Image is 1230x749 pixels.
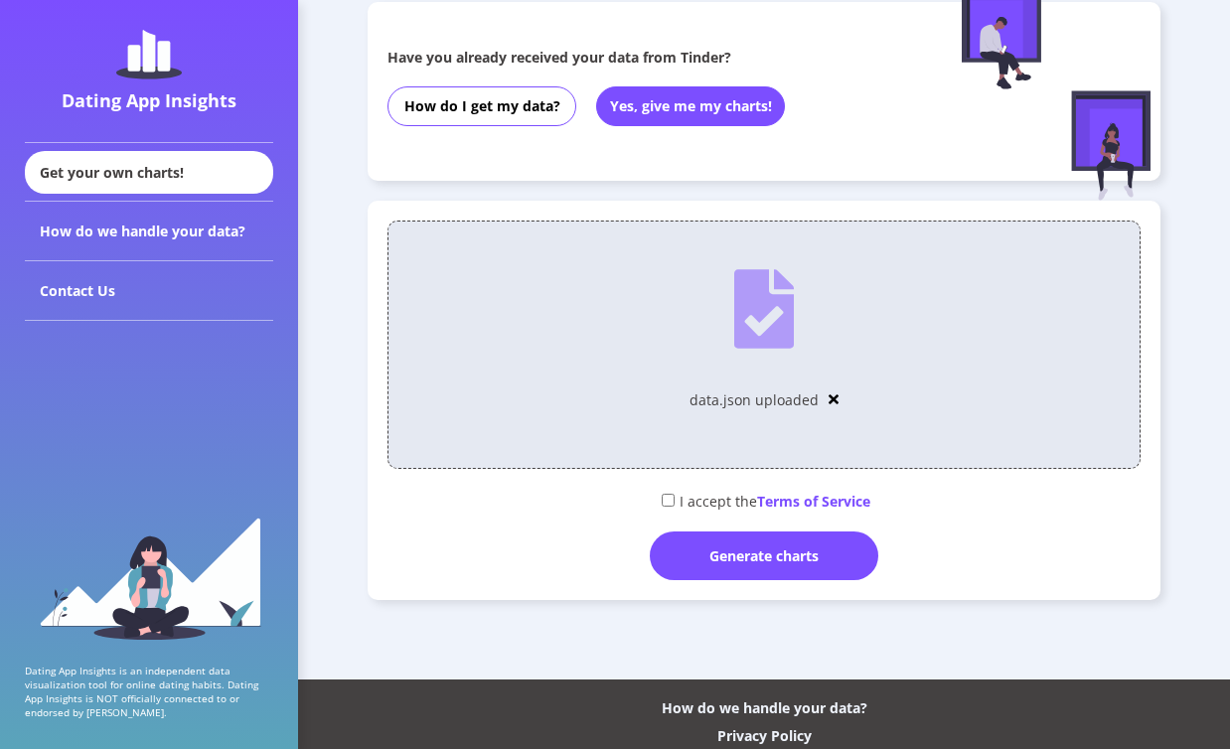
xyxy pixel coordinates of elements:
[734,269,793,349] img: file-uploaded.ea247aa8.svg
[757,492,870,511] span: Terms of Service
[596,86,785,126] button: Yes, give me my charts!
[38,516,261,640] img: sidebar_girl.91b9467e.svg
[690,390,819,409] div: data.json uploaded
[116,30,182,79] img: dating-app-insights-logo.5abe6921.svg
[717,726,812,745] div: Privacy Policy
[25,261,273,321] div: Contact Us
[25,664,273,719] p: Dating App Insights is an independent data visualization tool for online dating habits. Dating Ap...
[650,531,878,580] div: Generate charts
[25,151,273,194] div: Get your own charts!
[25,202,273,261] div: How do we handle your data?
[829,392,839,406] img: close-solid.cbe4567e.svg
[387,48,914,67] div: Have you already received your data from Tinder?
[30,88,268,112] div: Dating App Insights
[387,484,1140,517] div: I accept the
[387,86,576,126] button: How do I get my data?
[1071,90,1151,201] img: female-figure-sitting.afd5d174.svg
[662,698,867,717] div: How do we handle your data?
